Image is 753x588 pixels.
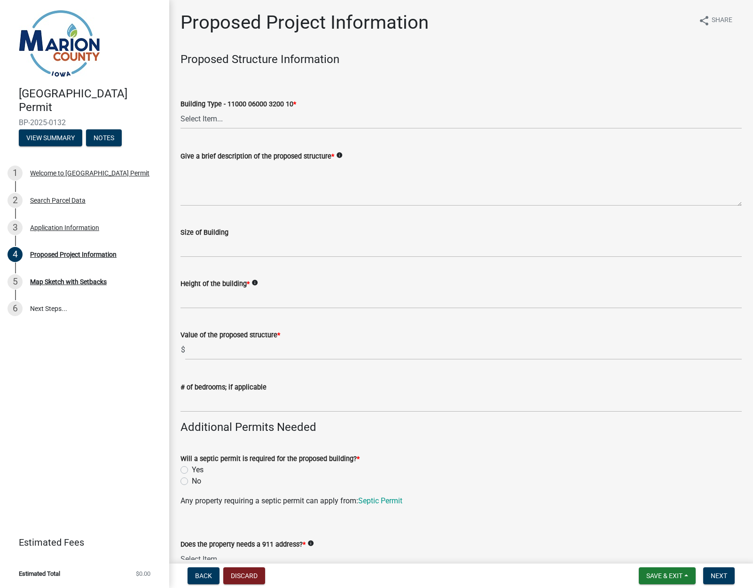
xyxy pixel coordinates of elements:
[180,153,334,160] label: Give a brief description of the proposed structure
[8,166,23,181] div: 1
[8,274,23,289] div: 5
[691,11,740,30] button: shareShare
[180,341,186,360] span: $
[639,567,696,584] button: Save & Exit
[180,11,429,34] h1: Proposed Project Information
[30,251,117,258] div: Proposed Project Information
[8,301,23,316] div: 6
[336,152,343,159] i: info
[180,101,296,108] label: Building Type - 11000 06000 3200 10
[30,224,99,231] div: Application Information
[711,572,727,580] span: Next
[86,135,122,142] wm-modal-confirm: Notes
[19,571,60,577] span: Estimated Total
[8,220,23,235] div: 3
[703,567,735,584] button: Next
[86,129,122,146] button: Notes
[192,464,204,476] label: Yes
[180,384,267,391] label: # of bedrooms; if applicable
[19,129,82,146] button: View Summary
[180,421,742,434] h4: Additional Permits Needed
[180,495,742,507] p: Any property requiring a septic permit can apply from:
[136,571,150,577] span: $0.00
[251,279,258,286] i: info
[19,87,162,114] h4: [GEOGRAPHIC_DATA] Permit
[30,197,86,204] div: Search Parcel Data
[223,567,265,584] button: Discard
[30,278,107,285] div: Map Sketch with Setbacks
[180,230,228,236] label: Size of Building
[712,15,732,26] span: Share
[188,567,220,584] button: Back
[180,332,280,339] label: Value of the proposed structure
[19,135,82,142] wm-modal-confirm: Summary
[307,540,314,547] i: info
[19,118,150,127] span: BP-2025-0132
[8,193,23,208] div: 2
[646,572,682,580] span: Save & Exit
[698,15,710,26] i: share
[192,476,201,487] label: No
[180,281,250,287] label: Height of the building
[180,53,742,66] h4: Proposed Structure Information
[180,541,306,548] label: Does the property needs a 911 address?
[8,247,23,262] div: 4
[195,572,212,580] span: Back
[8,533,154,552] a: Estimated Fees
[180,456,360,462] label: Will a septic permit is required for the proposed building?
[358,496,402,505] a: Septic Permit
[19,10,100,77] img: Marion County, Iowa
[30,170,149,176] div: Welcome to [GEOGRAPHIC_DATA] Permit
